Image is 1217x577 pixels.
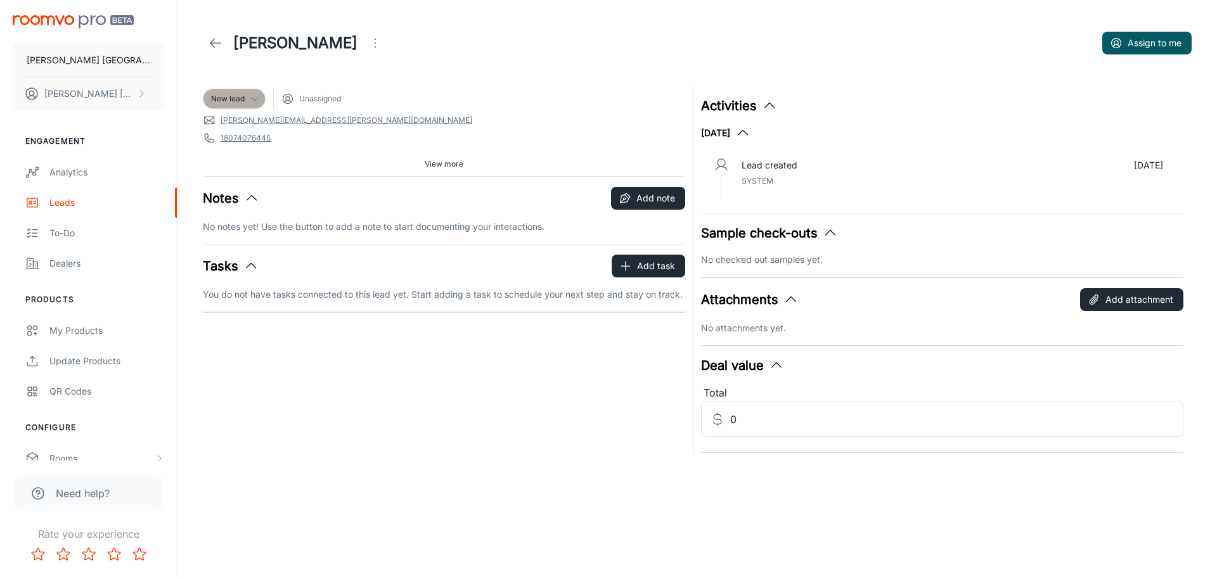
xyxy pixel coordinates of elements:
[701,321,1183,335] p: No attachments yet.
[203,189,259,208] button: Notes
[49,196,164,210] div: Leads
[701,356,784,375] button: Deal value
[1080,288,1183,311] button: Add attachment
[221,132,271,144] a: 18074076445
[612,255,685,277] button: Add task
[49,452,154,466] div: Rooms
[13,44,164,77] button: [PERSON_NAME] [GEOGRAPHIC_DATA]
[730,402,1183,437] input: Estimated deal value
[49,384,164,398] div: QR Codes
[742,176,773,186] span: System
[701,96,777,115] button: Activities
[233,32,357,54] h1: [PERSON_NAME]
[203,288,685,301] p: You do not have tasks connected to this lead yet. Start adding a task to schedule your next step ...
[363,30,388,56] button: Open menu
[701,290,799,309] button: Attachments
[49,354,164,368] div: Update Products
[49,324,164,338] div: My Products
[701,385,1183,402] div: Total
[49,165,164,179] div: Analytics
[701,125,750,141] button: [DATE]
[203,220,685,234] p: No notes yet! Use the button to add a note to start documenting your interactions.
[420,155,468,174] button: View more
[13,15,134,29] img: Roomvo PRO Beta
[701,224,838,243] button: Sample check-outs
[211,93,245,105] span: New lead
[203,89,266,109] div: New lead
[1102,32,1192,54] button: Assign to me
[611,187,685,210] button: Add note
[203,257,259,276] button: Tasks
[49,226,164,240] div: To-do
[701,253,1183,267] p: No checked out samples yet.
[49,257,164,270] div: Dealers
[44,87,134,101] p: [PERSON_NAME] [PERSON_NAME]
[56,486,110,501] span: Need help?
[299,93,341,105] span: Unassigned
[742,158,797,172] p: Lead created
[13,77,164,110] button: [PERSON_NAME] [PERSON_NAME]
[1134,158,1163,172] p: [DATE]
[27,53,150,67] p: [PERSON_NAME] [GEOGRAPHIC_DATA]
[425,158,463,170] span: View more
[221,115,472,126] a: [PERSON_NAME][EMAIL_ADDRESS][PERSON_NAME][DOMAIN_NAME]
